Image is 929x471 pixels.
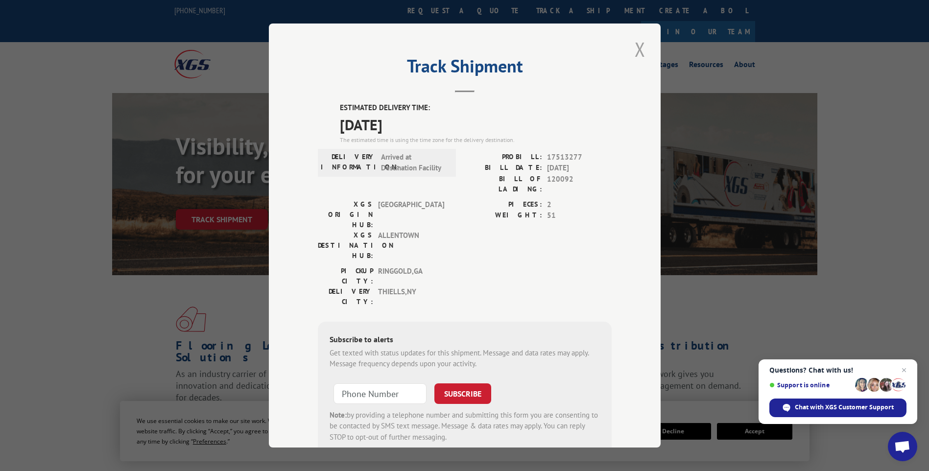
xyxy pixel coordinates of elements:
[547,210,612,221] span: 51
[330,348,600,370] div: Get texted with status updates for this shipment. Message and data rates may apply. Message frequ...
[769,399,906,417] span: Chat with XGS Customer Support
[340,136,612,144] div: The estimated time is using the time zone for the delivery destination.
[465,210,542,221] label: WEIGHT:
[465,163,542,174] label: BILL DATE:
[547,199,612,211] span: 2
[434,383,491,404] button: SUBSCRIBE
[321,152,376,174] label: DELIVERY INFORMATION:
[547,174,612,194] span: 120092
[547,152,612,163] span: 17513277
[465,152,542,163] label: PROBILL:
[632,36,648,63] button: Close modal
[378,286,444,307] span: THIELLS , NY
[378,199,444,230] span: [GEOGRAPHIC_DATA]
[381,152,447,174] span: Arrived at Destination Facility
[378,230,444,261] span: ALLENTOWN
[318,230,373,261] label: XGS DESTINATION HUB:
[888,432,917,461] a: Open chat
[318,286,373,307] label: DELIVERY CITY:
[318,59,612,78] h2: Track Shipment
[330,410,347,420] strong: Note:
[769,381,852,389] span: Support is online
[547,163,612,174] span: [DATE]
[340,114,612,136] span: [DATE]
[318,266,373,286] label: PICKUP CITY:
[340,102,612,114] label: ESTIMATED DELIVERY TIME:
[378,266,444,286] span: RINGGOLD , GA
[330,410,600,443] div: by providing a telephone number and submitting this form you are consenting to be contacted by SM...
[318,199,373,230] label: XGS ORIGIN HUB:
[333,383,427,404] input: Phone Number
[330,333,600,348] div: Subscribe to alerts
[795,403,894,412] span: Chat with XGS Customer Support
[465,199,542,211] label: PIECES:
[769,366,906,374] span: Questions? Chat with us!
[465,174,542,194] label: BILL OF LADING:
